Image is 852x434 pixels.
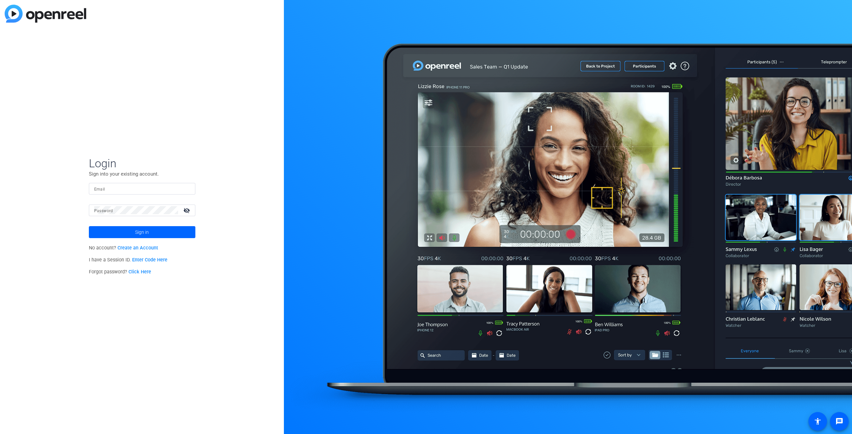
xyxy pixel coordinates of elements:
a: Enter Code Here [132,257,167,263]
mat-label: Password [94,209,113,213]
img: blue-gradient.svg [5,5,86,23]
mat-icon: accessibility [814,417,822,425]
span: No account? [89,245,158,251]
p: Sign into your existing account. [89,170,195,178]
span: Login [89,156,195,170]
span: Sign in [135,224,149,240]
button: Sign in [89,226,195,238]
mat-label: Email [94,187,105,192]
a: Click Here [128,269,151,275]
input: Enter Email Address [94,185,190,193]
a: Create an Account [117,245,158,251]
span: Forgot password? [89,269,151,275]
span: I have a Session ID. [89,257,168,263]
mat-icon: visibility_off [179,206,195,215]
mat-icon: message [835,417,843,425]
